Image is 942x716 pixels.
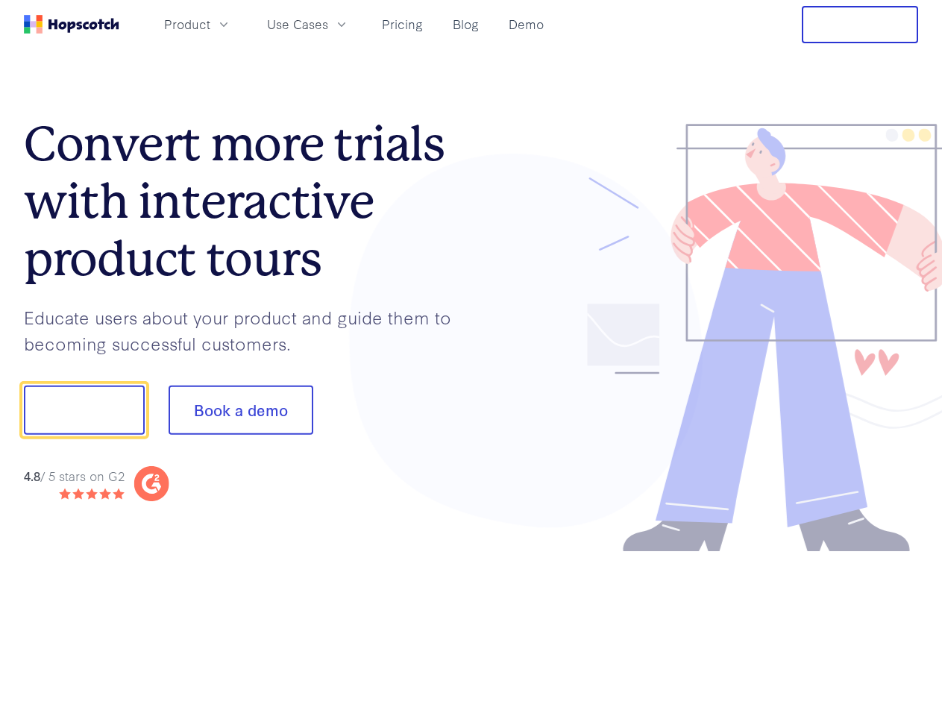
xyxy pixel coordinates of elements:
[24,386,145,435] button: Show me!
[164,15,210,34] span: Product
[802,6,918,43] button: Free Trial
[267,15,328,34] span: Use Cases
[24,467,125,486] div: / 5 stars on G2
[155,12,240,37] button: Product
[24,116,471,287] h1: Convert more trials with interactive product tours
[24,15,119,34] a: Home
[24,467,40,484] strong: 4.8
[503,12,550,37] a: Demo
[447,12,485,37] a: Blog
[258,12,358,37] button: Use Cases
[169,386,313,435] button: Book a demo
[376,12,429,37] a: Pricing
[24,304,471,356] p: Educate users about your product and guide them to becoming successful customers.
